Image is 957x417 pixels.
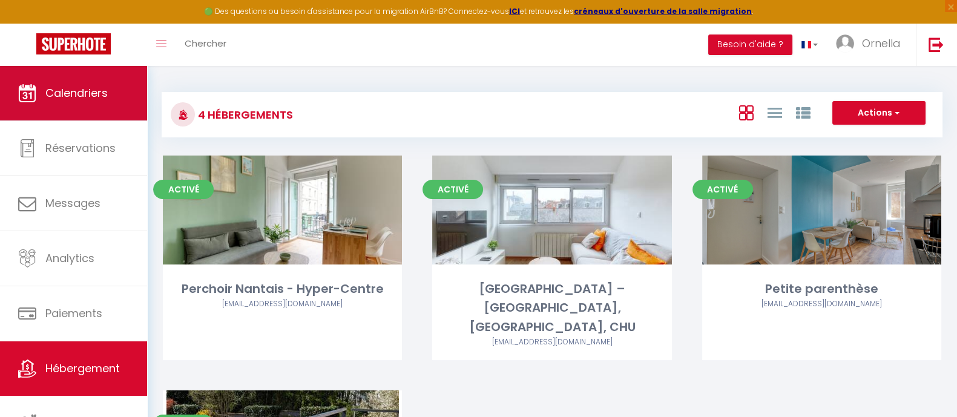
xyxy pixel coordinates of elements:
[36,33,111,54] img: Super Booking
[45,306,102,321] span: Paiements
[702,280,941,298] div: Petite parenthèse
[163,298,402,310] div: Airbnb
[45,140,116,156] span: Réservations
[153,180,214,199] span: Activé
[45,85,108,100] span: Calendriers
[692,180,753,199] span: Activé
[195,101,293,128] h3: 4 Hébergements
[509,6,520,16] a: ICI
[432,280,671,337] div: [GEOGRAPHIC_DATA] – [GEOGRAPHIC_DATA], [GEOGRAPHIC_DATA], CHU
[423,180,483,199] span: Activé
[767,102,781,122] a: Vue en Liste
[862,36,901,51] span: Ornella
[702,298,941,310] div: Airbnb
[45,195,100,211] span: Messages
[827,24,916,66] a: ... Ornella
[10,5,46,41] button: Ouvrir le widget de chat LiveChat
[708,34,792,55] button: Besoin d'aide ?
[163,280,402,298] div: Perchoir Nantais - Hyper-Centre
[185,37,226,50] span: Chercher
[45,251,94,266] span: Analytics
[176,24,235,66] a: Chercher
[432,337,671,348] div: Airbnb
[832,101,926,125] button: Actions
[738,102,753,122] a: Vue en Box
[795,102,810,122] a: Vue par Groupe
[906,363,948,408] iframe: Chat
[836,34,854,53] img: ...
[929,37,944,52] img: logout
[45,361,120,376] span: Hébergement
[574,6,752,16] a: créneaux d'ouverture de la salle migration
